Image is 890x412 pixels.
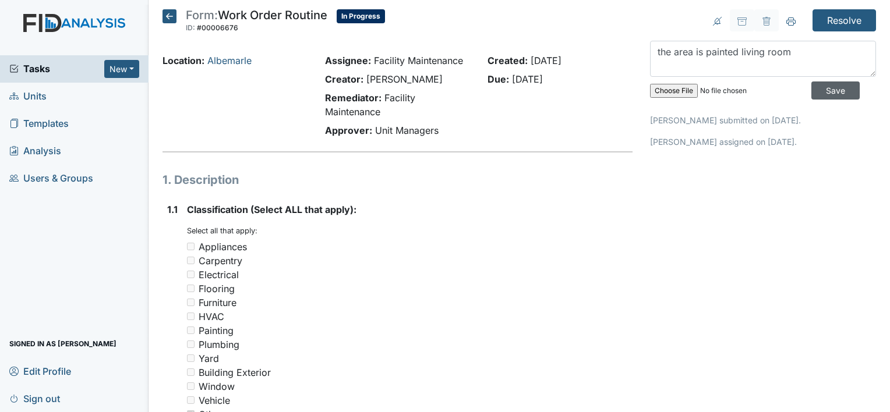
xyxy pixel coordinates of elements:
h1: 1. Description [163,171,633,189]
a: Tasks [9,62,104,76]
div: Furniture [199,296,236,310]
span: Units [9,87,47,105]
span: Analysis [9,142,61,160]
span: ID: [186,23,195,32]
input: Save [811,81,860,100]
a: Albemarle [207,55,252,66]
div: Plumbing [199,338,239,351]
span: Form: [186,8,218,22]
span: [DATE] [531,55,561,66]
input: Furniture [187,299,195,306]
div: Carpentry [199,254,242,268]
div: Window [199,379,235,393]
small: Select all that apply: [187,226,257,235]
input: Plumbing [187,340,195,348]
strong: Remediator: [325,92,382,104]
input: Flooring [187,285,195,292]
div: HVAC [199,310,224,324]
strong: Approver: [325,125,372,136]
span: Unit Managers [375,125,439,136]
div: Building Exterior [199,365,271,379]
span: Edit Profile [9,362,71,380]
strong: Location: [163,55,204,66]
input: Vehicle [187,396,195,404]
div: Painting [199,324,234,338]
input: Painting [187,326,195,334]
strong: Creator: [325,73,363,85]
input: Carpentry [187,257,195,264]
strong: Due: [488,73,509,85]
span: Templates [9,115,69,133]
input: Window [187,382,195,390]
input: Resolve [813,9,876,31]
input: Appliances [187,243,195,250]
button: New [104,60,139,78]
span: Classification (Select ALL that apply): [187,204,356,215]
input: HVAC [187,312,195,320]
span: Users & Groups [9,169,93,187]
span: [PERSON_NAME] [366,73,443,85]
input: Electrical [187,271,195,278]
input: Building Exterior [187,368,195,376]
div: Work Order Routine [186,9,327,35]
div: Yard [199,351,219,365]
strong: Created: [488,55,528,66]
span: Sign out [9,389,60,407]
p: [PERSON_NAME] submitted on [DATE]. [650,114,876,126]
div: Appliances [199,240,247,254]
div: Electrical [199,268,239,282]
span: Facility Maintenance [374,55,463,66]
span: Signed in as [PERSON_NAME] [9,335,116,353]
span: #00006676 [197,23,238,32]
input: Yard [187,354,195,362]
span: In Progress [337,9,385,23]
strong: Assignee: [325,55,371,66]
div: Vehicle [199,393,230,407]
span: [DATE] [512,73,543,85]
div: Flooring [199,282,235,296]
p: [PERSON_NAME] assigned on [DATE]. [650,136,876,148]
label: 1.1 [167,203,178,216]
